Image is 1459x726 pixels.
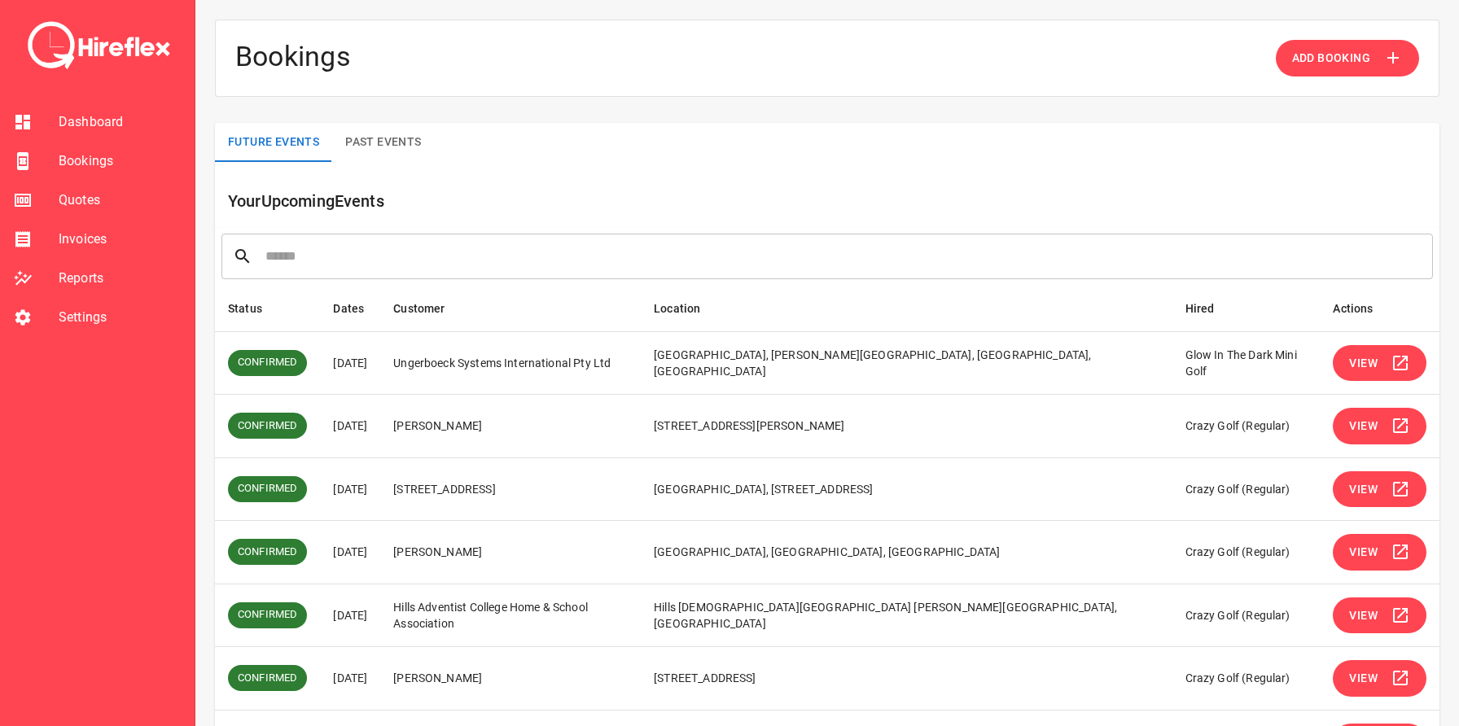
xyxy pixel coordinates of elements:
td: [STREET_ADDRESS] [641,647,1172,711]
button: View [1333,597,1426,634]
span: Settings [59,308,182,327]
button: Future Events [215,123,332,162]
td: Crazy Golf (Regular) [1172,521,1321,584]
td: [DATE] [320,457,380,521]
span: Invoices [59,230,182,249]
td: [DATE] [320,584,380,647]
button: Add Booking [1276,40,1419,77]
span: View [1349,542,1378,562]
h6: Your Upcoming Events [228,188,1439,214]
td: [STREET_ADDRESS] [380,457,641,521]
th: Dates [320,286,380,332]
span: CONFIRMED [228,671,307,686]
span: Quotes [59,190,182,210]
td: Hills [DEMOGRAPHIC_DATA][GEOGRAPHIC_DATA] [PERSON_NAME][GEOGRAPHIC_DATA], [GEOGRAPHIC_DATA] [641,584,1172,647]
td: Crazy Golf (Regular) [1172,395,1321,458]
td: Hills Adventist College Home & School Association [380,584,641,647]
td: Crazy Golf (Regular) [1172,647,1321,711]
td: [GEOGRAPHIC_DATA], [STREET_ADDRESS] [641,457,1172,521]
span: CONFIRMED [228,418,307,434]
td: Ungerboeck Systems International Pty Ltd [380,331,641,395]
td: [PERSON_NAME] [380,521,641,584]
button: View [1333,345,1426,382]
td: [DATE] [320,331,380,395]
button: View [1333,660,1426,697]
span: Bookings [59,151,182,171]
td: [DATE] [320,521,380,584]
th: Actions [1320,286,1439,332]
span: View [1349,668,1378,689]
td: Crazy Golf (Regular) [1172,584,1321,647]
td: [DATE] [320,395,380,458]
td: [GEOGRAPHIC_DATA], [GEOGRAPHIC_DATA], [GEOGRAPHIC_DATA] [641,521,1172,584]
span: CONFIRMED [228,481,307,496]
td: [GEOGRAPHIC_DATA], [PERSON_NAME][GEOGRAPHIC_DATA], [GEOGRAPHIC_DATA], [GEOGRAPHIC_DATA] [641,331,1172,395]
th: Status [215,286,320,332]
span: CONFIRMED [228,607,307,623]
button: Past Events [332,123,434,162]
th: Hired [1172,286,1321,332]
span: Dashboard [59,112,182,132]
td: [PERSON_NAME] [380,395,641,458]
span: Reports [59,269,182,288]
span: View [1349,479,1378,500]
button: View [1333,471,1426,508]
td: Glow In The Dark Mini Golf [1172,331,1321,395]
h4: Bookings [235,40,351,77]
span: CONFIRMED [228,544,307,560]
button: View [1333,534,1426,571]
td: [PERSON_NAME] [380,647,641,711]
td: [STREET_ADDRESS][PERSON_NAME] [641,395,1172,458]
span: Add Booking [1292,48,1370,68]
span: View [1349,606,1378,626]
th: Location [641,286,1172,332]
span: CONFIRMED [228,355,307,370]
span: View [1349,353,1378,374]
th: Customer [380,286,641,332]
td: [DATE] [320,647,380,711]
td: Crazy Golf (Regular) [1172,457,1321,521]
span: View [1349,416,1378,436]
button: View [1333,408,1426,444]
